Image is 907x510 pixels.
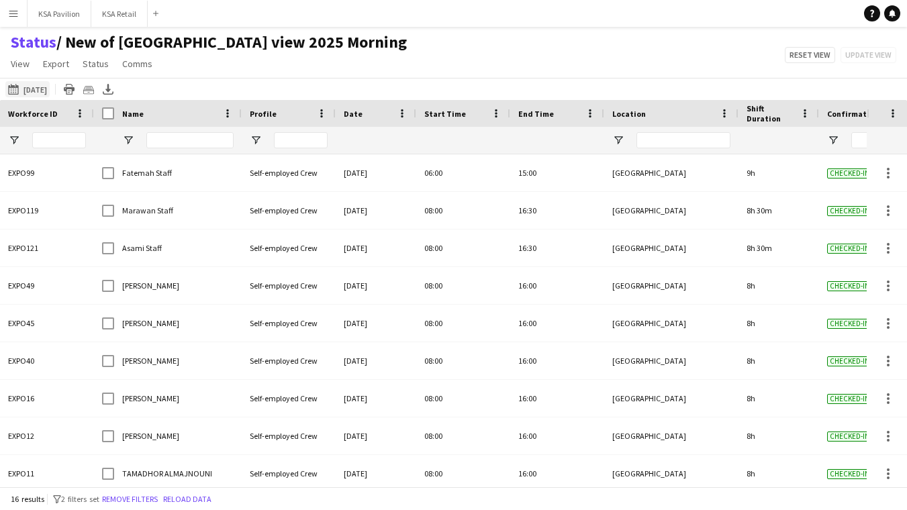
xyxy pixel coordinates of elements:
[416,229,510,266] div: 08:00
[604,229,738,266] div: [GEOGRAPHIC_DATA]
[160,492,214,507] button: Reload data
[122,58,152,70] span: Comms
[336,267,416,304] div: [DATE]
[510,417,604,454] div: 16:00
[738,192,819,229] div: 8h 30m
[122,205,173,215] span: Marawan Staff
[510,267,604,304] div: 16:00
[336,305,416,342] div: [DATE]
[28,1,91,27] button: KSA Pavilion
[242,417,336,454] div: Self-employed Crew
[510,192,604,229] div: 16:30
[117,55,158,72] a: Comms
[336,154,416,191] div: [DATE]
[747,103,795,123] span: Shift Duration
[827,281,872,291] span: Checked-in
[604,192,738,229] div: [GEOGRAPHIC_DATA]
[827,134,839,146] button: Open Filter Menu
[242,380,336,417] div: Self-employed Crew
[416,342,510,379] div: 08:00
[91,1,148,27] button: KSA Retail
[242,342,336,379] div: Self-employed Crew
[604,305,738,342] div: [GEOGRAPHIC_DATA]
[99,492,160,507] button: Remove filters
[510,342,604,379] div: 16:00
[827,431,872,442] span: Checked-in
[604,267,738,304] div: [GEOGRAPHIC_DATA]
[61,494,99,504] span: 2 filters set
[242,305,336,342] div: Self-employed Crew
[827,356,872,366] span: Checked-in
[122,431,179,441] span: [PERSON_NAME]
[510,229,604,266] div: 16:30
[122,393,179,403] span: [PERSON_NAME]
[250,109,277,119] span: Profile
[336,455,416,492] div: [DATE]
[510,154,604,191] div: 15:00
[242,229,336,266] div: Self-employed Crew
[604,380,738,417] div: [GEOGRAPHIC_DATA]
[738,305,819,342] div: 8h
[416,154,510,191] div: 06:00
[612,134,624,146] button: Open Filter Menu
[61,81,77,97] app-action-btn: Print
[43,58,69,70] span: Export
[738,417,819,454] div: 8h
[122,243,162,253] span: Asami Staff
[242,154,336,191] div: Self-employed Crew
[11,58,30,70] span: View
[146,132,234,148] input: Name Filter Input
[336,342,416,379] div: [DATE]
[416,380,510,417] div: 08:00
[827,109,906,119] span: Confirmation Status
[122,280,179,291] span: [PERSON_NAME]
[242,192,336,229] div: Self-employed Crew
[510,455,604,492] div: 16:00
[77,55,114,72] a: Status
[416,455,510,492] div: 08:00
[636,132,730,148] input: Location Filter Input
[122,468,212,478] span: TAMADHOR ALMAJNOUNI
[122,109,144,119] span: Name
[518,109,554,119] span: End Time
[122,168,172,178] span: Fatemah Staff
[344,109,363,119] span: Date
[250,134,262,146] button: Open Filter Menu
[827,168,872,178] span: Checked-in
[612,109,646,119] span: Location
[38,55,75,72] a: Export
[738,267,819,304] div: 8h
[100,81,116,97] app-action-btn: Export XLSX
[738,154,819,191] div: 9h
[81,81,97,97] app-action-btn: Crew files as ZIP
[336,192,416,229] div: [DATE]
[336,229,416,266] div: [DATE]
[11,32,56,52] a: Status
[827,206,872,216] span: Checked-in
[738,455,819,492] div: 8h
[738,342,819,379] div: 8h
[274,132,328,148] input: Profile Filter Input
[56,32,407,52] span: New of Osaka view 2025 Morning
[416,417,510,454] div: 08:00
[416,305,510,342] div: 08:00
[416,267,510,304] div: 08:00
[827,319,872,329] span: Checked-in
[827,394,872,404] span: Checked-in
[785,47,835,63] button: Reset view
[604,342,738,379] div: [GEOGRAPHIC_DATA]
[32,132,86,148] input: Workforce ID Filter Input
[510,380,604,417] div: 16:00
[738,229,819,266] div: 8h 30m
[242,455,336,492] div: Self-employed Crew
[604,417,738,454] div: [GEOGRAPHIC_DATA]
[336,417,416,454] div: [DATE]
[510,305,604,342] div: 16:00
[242,267,336,304] div: Self-employed Crew
[416,192,510,229] div: 08:00
[122,134,134,146] button: Open Filter Menu
[424,109,466,119] span: Start Time
[122,318,179,328] span: [PERSON_NAME]
[604,154,738,191] div: [GEOGRAPHIC_DATA]
[827,469,872,479] span: Checked-in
